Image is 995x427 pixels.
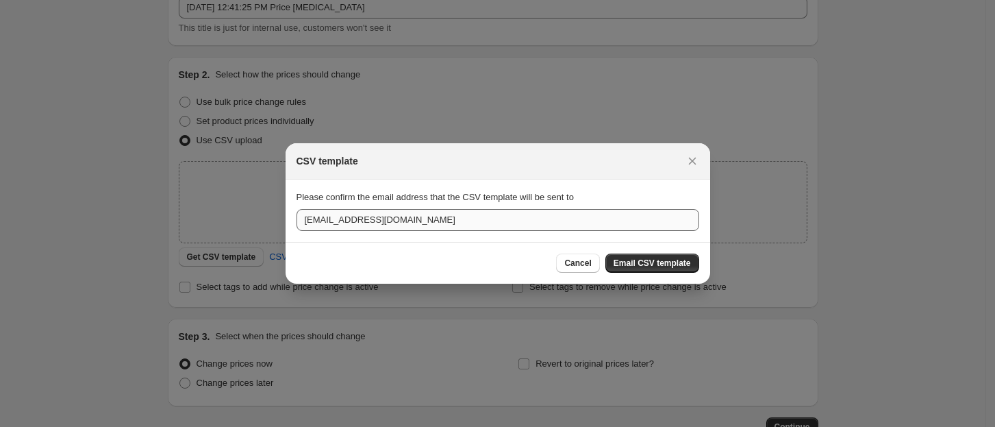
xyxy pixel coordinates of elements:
[614,258,691,269] span: Email CSV template
[605,254,699,273] button: Email CSV template
[564,258,591,269] span: Cancel
[556,254,599,273] button: Cancel
[297,192,574,202] span: Please confirm the email address that the CSV template will be sent to
[297,154,358,168] h2: CSV template
[683,151,702,171] button: Close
